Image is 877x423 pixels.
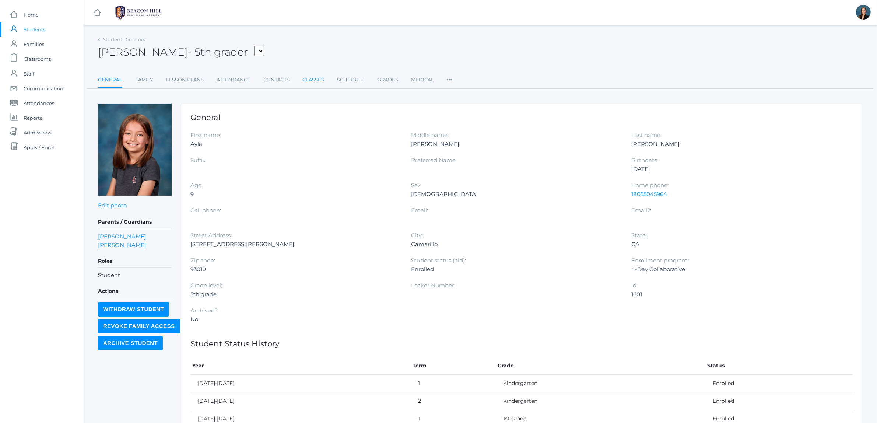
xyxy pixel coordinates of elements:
[135,73,153,87] a: Family
[98,104,172,196] img: Ayla Smith
[190,290,400,299] div: 5th grade
[496,392,705,410] td: Kindergarten
[98,271,172,280] li: Student
[98,241,146,249] a: [PERSON_NAME]
[24,111,42,125] span: Reports
[411,392,496,410] td: 2
[411,73,434,87] a: Medical
[188,46,248,58] span: - 5th grader
[190,207,221,214] label: Cell phone:
[217,73,250,87] a: Attendance
[496,357,705,375] th: Grade
[166,73,204,87] a: Lesson Plans
[411,265,621,274] div: Enrolled
[337,73,365,87] a: Schedule
[190,265,400,274] div: 93010
[190,315,400,324] div: No
[856,5,871,20] div: Allison Smith
[190,357,411,375] th: Year
[98,73,122,88] a: General
[190,132,221,139] label: First name:
[190,282,222,289] label: Grade level:
[378,73,398,87] a: Grades
[411,157,457,164] label: Preferred Name:
[705,375,853,392] td: Enrolled
[98,336,163,350] input: Archive Student
[631,132,662,139] label: Last name:
[411,132,449,139] label: Middle name:
[190,140,400,148] div: Ayla
[190,240,400,249] div: [STREET_ADDRESS][PERSON_NAME]
[631,157,659,164] label: Birthdate:
[411,190,621,199] div: [DEMOGRAPHIC_DATA]
[411,232,423,239] label: City:
[411,182,422,189] label: Sex:
[631,190,667,197] a: 18055045964
[496,375,705,392] td: Kindergarten
[24,22,45,37] span: Students
[24,96,54,111] span: Attendances
[24,7,39,22] span: Home
[24,140,56,155] span: Apply / Enroll
[98,285,172,298] h5: Actions
[631,282,638,289] label: Id:
[631,232,647,239] label: State:
[631,240,841,249] div: CA
[631,265,841,274] div: 4-Day Collaborative
[98,255,172,268] h5: Roles
[24,37,44,52] span: Families
[111,3,166,22] img: BHCALogos-05-308ed15e86a5a0abce9b8dd61676a3503ac9727e845dece92d48e8588c001991.png
[98,302,169,317] input: Withdraw Student
[24,81,63,96] span: Communication
[190,257,215,264] label: Zip code:
[24,66,34,81] span: Staff
[24,125,51,140] span: Admissions
[98,319,180,333] input: Revoke Family Access
[631,140,841,148] div: [PERSON_NAME]
[190,190,400,199] div: 9
[631,165,841,174] div: [DATE]
[631,207,651,214] label: Email2:
[705,392,853,410] td: Enrolled
[103,36,145,42] a: Student Directory
[98,202,127,209] a: Edit photo
[190,375,411,392] td: [DATE]-[DATE]
[631,182,669,189] label: Home phone:
[190,392,411,410] td: [DATE]-[DATE]
[302,73,324,87] a: Classes
[24,52,51,66] span: Classrooms
[411,282,455,289] label: Locker Number:
[190,113,853,122] h1: General
[98,216,172,228] h5: Parents / Guardians
[411,207,428,214] label: Email:
[411,240,621,249] div: Camarillo
[98,232,146,241] a: [PERSON_NAME]
[411,257,466,264] label: Student status (old):
[190,182,203,189] label: Age:
[190,339,853,348] h1: Student Status History
[411,140,621,148] div: [PERSON_NAME]
[263,73,290,87] a: Contacts
[705,357,853,375] th: Status
[190,232,232,239] label: Street Address:
[98,46,264,58] h2: [PERSON_NAME]
[631,290,841,299] div: 1601
[631,257,689,264] label: Enrollment program:
[411,357,496,375] th: Term
[190,307,219,314] label: Archived?:
[190,157,207,164] label: Suffix:
[411,375,496,392] td: 1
